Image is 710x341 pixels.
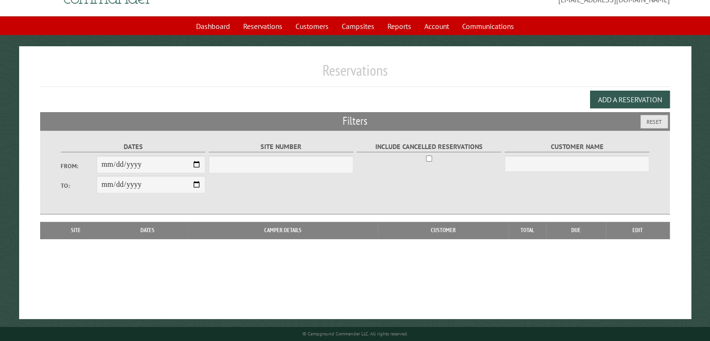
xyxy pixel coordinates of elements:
[188,222,378,239] th: Camper Details
[509,222,546,239] th: Total
[419,17,455,35] a: Account
[238,17,288,35] a: Reservations
[45,222,107,239] th: Site
[61,181,97,190] label: To:
[40,61,670,87] h1: Reservations
[107,222,188,239] th: Dates
[357,142,502,152] label: Include Cancelled Reservations
[61,142,206,152] label: Dates
[457,17,520,35] a: Communications
[336,17,380,35] a: Campsites
[606,222,670,239] th: Edit
[640,115,668,128] button: Reset
[505,142,650,152] label: Customer Name
[590,91,670,108] button: Add a Reservation
[302,331,408,337] small: © Campground Commander LLC. All rights reserved.
[382,17,417,35] a: Reports
[61,162,97,170] label: From:
[190,17,236,35] a: Dashboard
[40,112,670,130] h2: Filters
[378,222,509,239] th: Customer
[290,17,334,35] a: Customers
[546,222,606,239] th: Due
[209,142,354,152] label: Site Number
